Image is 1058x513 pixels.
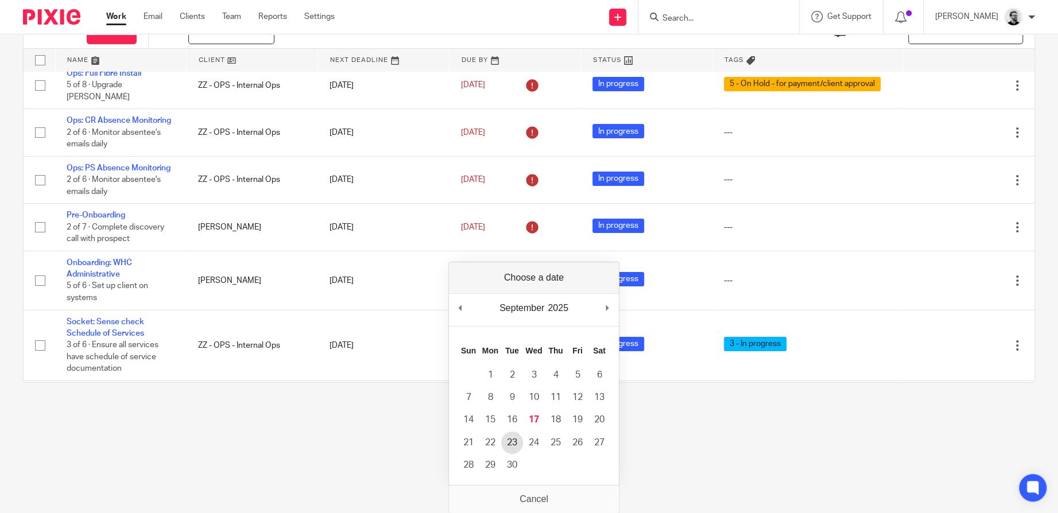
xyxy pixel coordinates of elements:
button: 3 [523,364,545,386]
button: 23 [501,432,523,454]
a: Work [106,11,126,22]
a: Settings [304,11,335,22]
span: Get Support [827,13,871,21]
button: 22 [479,432,501,454]
button: 10 [523,386,545,409]
td: ZZ - OPS - Internal Ops [187,310,318,380]
span: 2 of 7 · Complete discovery call with prospect [67,223,164,243]
div: --- [724,221,892,233]
button: 27 [588,432,610,454]
a: Socket: Sense check Schedule of Services [67,318,144,337]
span: (20) [59,26,75,36]
button: 1 [479,364,501,386]
button: 20 [588,409,610,431]
a: Email [144,11,162,22]
td: [DATE] [318,204,449,251]
button: 26 [567,432,588,454]
button: 24 [523,432,545,454]
button: 17 [523,409,545,431]
button: 15 [479,409,501,431]
span: [DATE] [461,81,485,90]
a: Ops: CR Absence Monitoring [67,116,171,125]
a: Ops: Full Fibre Install [67,69,141,77]
span: [DATE] [461,129,485,137]
div: September [498,300,546,317]
button: 18 [545,409,567,431]
button: 11 [545,386,567,409]
a: Pre-Onboarding [67,211,125,219]
div: --- [724,174,892,185]
abbr: Friday [572,346,583,355]
a: Reports [258,11,287,22]
button: 19 [567,409,588,431]
button: 8 [479,386,501,409]
span: In progress [592,172,644,186]
a: Team [222,11,241,22]
span: [DATE] [461,176,485,184]
button: 16 [501,409,523,431]
div: 2025 [546,300,570,317]
td: [DATE] [318,380,449,427]
button: 9 [501,386,523,409]
button: 13 [588,386,610,409]
td: [DATE] [318,156,449,203]
td: [PERSON_NAME] [187,251,318,310]
td: ZZ - OPS - Internal Ops [187,156,318,203]
span: In progress [592,219,644,233]
td: ZZ - OPS - Internal Ops [187,61,318,108]
td: [DATE] [318,251,449,310]
input: Search [661,14,765,24]
span: All [197,28,206,36]
button: 5 [567,364,588,386]
a: Ops: PS Absence Monitoring [67,164,170,172]
button: 21 [458,432,479,454]
span: Tags [724,57,743,63]
button: 29 [479,454,501,476]
img: Pixie [23,9,80,25]
td: [PERSON_NAME] [187,204,318,251]
td: [DATE] [318,61,449,108]
div: --- [724,127,892,138]
span: In progress [592,77,644,91]
td: ZZ - OPS - Internal Ops [187,380,318,427]
span: 2 of 6 · Monitor absentee's emails daily [67,129,161,149]
button: 14 [458,409,479,431]
button: 25 [545,432,567,454]
span: 3 - In progress [724,337,786,351]
abbr: Saturday [593,346,606,355]
img: Jack_2025.jpg [1004,8,1022,26]
abbr: Tuesday [505,346,519,355]
button: 12 [567,386,588,409]
button: 4 [545,364,567,386]
td: [DATE] [318,310,449,380]
button: Next Month [602,300,613,317]
abbr: Wednesday [525,346,542,355]
span: In progress [592,124,644,138]
button: 6 [588,364,610,386]
div: --- [724,275,892,286]
button: Previous Month [455,300,466,317]
button: 30 [501,454,523,476]
td: ZZ - OPS - Internal Ops [187,109,318,156]
span: 5 of 8 · Upgrade [PERSON_NAME] [67,81,130,102]
p: [PERSON_NAME] [935,11,998,22]
span: 5 - On Hold - for payment/client approval [724,77,881,91]
td: [DATE] [318,109,449,156]
abbr: Monday [482,346,498,355]
a: Clients [180,11,205,22]
a: Onboarding: WHC Administrative [67,259,132,278]
button: 28 [458,454,479,476]
button: 2 [501,364,523,386]
abbr: Thursday [548,346,563,355]
span: 3 of 6 · Ensure all services have schedule of service documentation [67,341,158,373]
span: 2 of 6 · Monitor absentee's emails daily [67,176,161,196]
abbr: Sunday [461,346,476,355]
span: 5 of 6 · Set up client on systems [67,282,148,302]
button: 7 [458,386,479,409]
span: [DATE] [461,223,485,231]
span: Select saved view [917,28,982,36]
